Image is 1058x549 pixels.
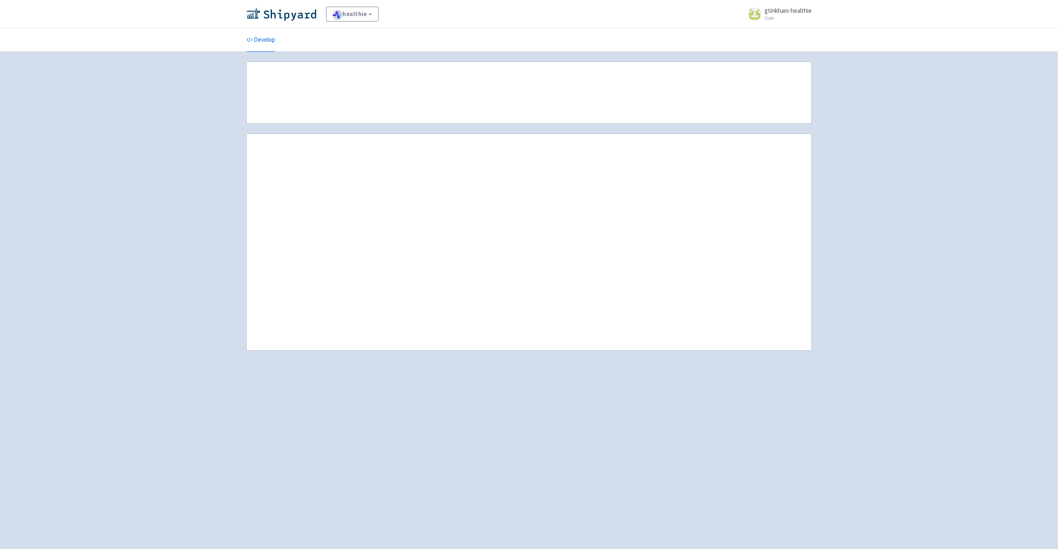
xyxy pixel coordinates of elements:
span: gtinkham-healthie [765,7,812,14]
img: Shipyard logo [246,7,316,21]
a: Develop [246,29,275,52]
small: User [765,15,812,21]
a: healthie [326,7,379,21]
a: gtinkham-healthie User [743,7,812,21]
